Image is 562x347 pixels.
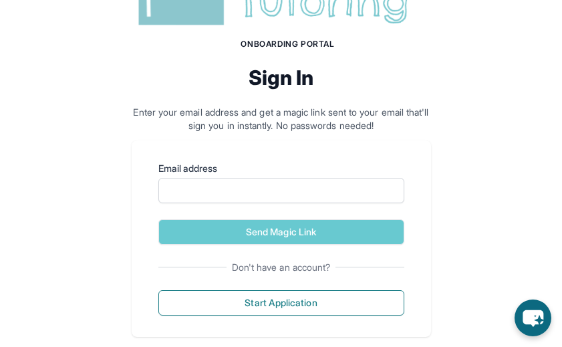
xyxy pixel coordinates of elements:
[158,219,404,245] button: Send Magic Link
[145,39,431,49] h1: Onboarding Portal
[515,300,551,336] button: chat-button
[158,162,404,175] label: Email address
[132,66,431,90] h2: Sign In
[132,106,431,132] p: Enter your email address and get a magic link sent to your email that'll sign you in instantly. N...
[227,261,336,274] span: Don't have an account?
[158,290,404,316] button: Start Application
